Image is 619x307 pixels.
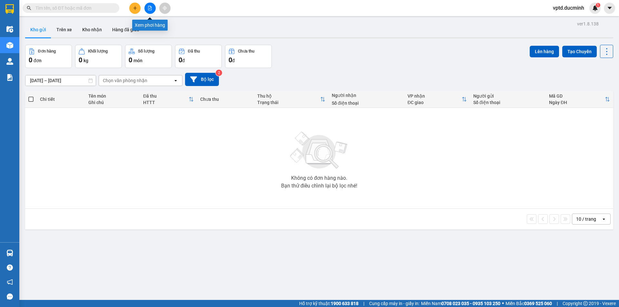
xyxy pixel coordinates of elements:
span: file-add [148,6,152,10]
div: Thu hộ [257,93,320,99]
div: Ngày ĐH [549,100,605,105]
span: | [363,300,364,307]
span: vptd.ducminh [548,4,589,12]
div: Người nhận [332,93,401,98]
div: Bạn thử điều chỉnh lại bộ lọc nhé! [281,183,357,188]
button: file-add [144,3,156,14]
div: ver 1.8.138 [577,20,599,27]
button: Bộ lọc [185,73,219,86]
button: caret-down [604,3,615,14]
img: svg+xml;base64,PHN2ZyBjbGFzcz0ibGlzdC1wbHVnX19zdmciIHhtbG5zPSJodHRwOi8vd3d3LnczLm9yZy8yMDAwL3N2Zy... [287,128,351,173]
button: Đơn hàng0đơn [25,45,72,68]
button: Kho nhận [77,22,107,37]
span: plus [133,6,137,10]
button: Trên xe [51,22,77,37]
span: 1 [597,3,599,7]
strong: 0369 525 060 [524,301,552,306]
input: Tìm tên, số ĐT hoặc mã đơn [35,5,112,12]
span: search [27,6,31,10]
div: Tên món [88,93,137,99]
button: Khối lượng0kg [75,45,122,68]
span: 0 [29,56,32,64]
button: Chưa thu0đ [225,45,272,68]
div: ĐC giao [408,100,462,105]
strong: 0708 023 035 - 0935 103 250 [441,301,500,306]
div: Người gửi [473,93,543,99]
span: 0 [179,56,182,64]
span: caret-down [607,5,613,11]
strong: 1900 633 818 [331,301,359,306]
input: Select a date range. [25,75,96,86]
img: logo-vxr [5,4,14,14]
span: món [133,58,142,63]
div: Chưa thu [238,49,254,53]
span: | [557,300,558,307]
div: Số điện thoại [473,100,543,105]
sup: 1 [596,3,600,7]
div: Đã thu [188,49,200,53]
button: Kho gửi [25,22,51,37]
div: Chưa thu [200,97,251,102]
div: HTTT [143,100,189,105]
span: question-circle [7,264,13,271]
div: Ghi chú [88,100,137,105]
div: Đơn hàng [38,49,56,53]
span: đ [232,58,235,63]
svg: open [601,216,606,222]
div: Trạng thái [257,100,320,105]
span: 0 [229,56,232,64]
img: icon-new-feature [592,5,598,11]
button: Tạo Chuyến [562,46,597,57]
div: Chi tiết [40,97,82,102]
span: đơn [34,58,42,63]
button: Hàng đã giao [107,22,144,37]
span: Hỗ trợ kỹ thuật: [299,300,359,307]
div: Xem phơi hàng [132,20,168,31]
img: solution-icon [6,74,13,81]
th: Toggle SortBy [404,91,470,108]
svg: open [173,78,178,83]
div: Đã thu [143,93,189,99]
span: notification [7,279,13,285]
span: Miền Nam [421,300,500,307]
div: Mã GD [549,93,605,99]
div: Số điện thoại [332,101,401,106]
sup: 2 [216,70,222,76]
button: plus [129,3,141,14]
th: Toggle SortBy [140,91,197,108]
span: Cung cấp máy in - giấy in: [369,300,419,307]
span: kg [84,58,88,63]
button: aim [159,3,171,14]
img: warehouse-icon [6,42,13,49]
th: Toggle SortBy [546,91,613,108]
span: copyright [583,301,588,306]
span: 0 [79,56,82,64]
span: aim [162,6,167,10]
button: Lên hàng [530,46,559,57]
div: Chọn văn phòng nhận [103,77,147,84]
img: warehouse-icon [6,58,13,65]
button: Đã thu0đ [175,45,222,68]
div: VP nhận [408,93,462,99]
div: 10 / trang [576,216,596,222]
button: Số lượng0món [125,45,172,68]
span: ⚪️ [502,302,504,305]
img: warehouse-icon [6,250,13,256]
img: warehouse-icon [6,26,13,33]
div: Khối lượng [88,49,108,53]
th: Toggle SortBy [254,91,329,108]
span: Miền Bắc [506,300,552,307]
span: đ [182,58,185,63]
span: message [7,293,13,300]
div: Số lượng [138,49,154,53]
span: 0 [129,56,132,64]
div: Không có đơn hàng nào. [291,176,347,181]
